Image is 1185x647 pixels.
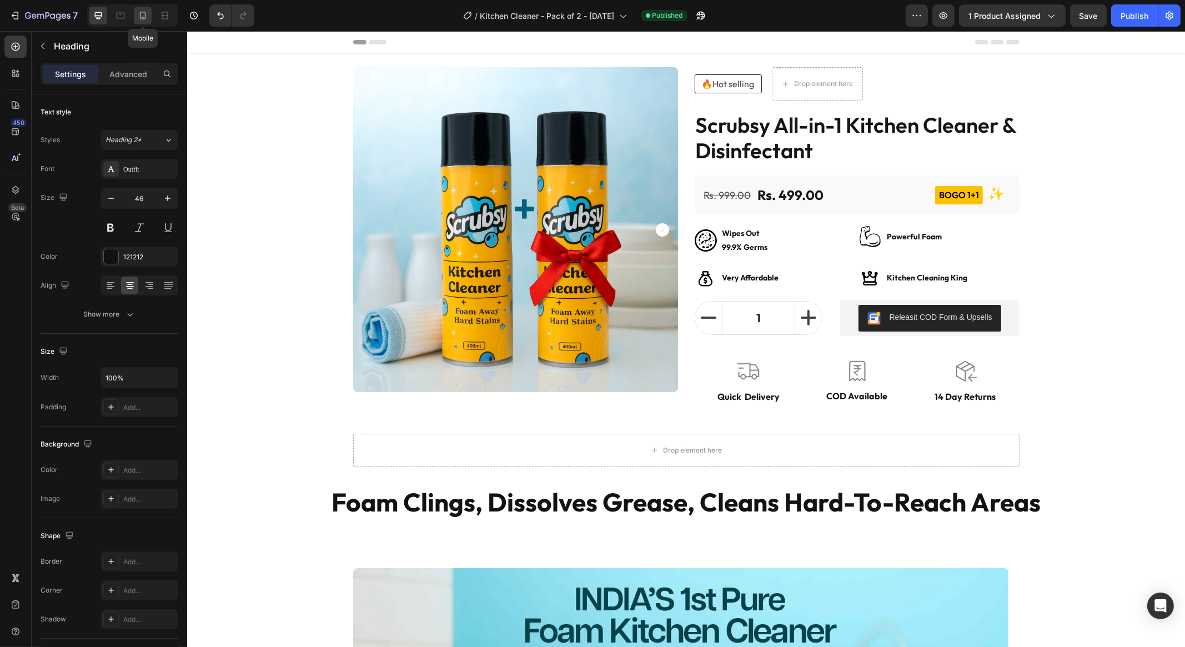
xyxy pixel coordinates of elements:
[123,586,175,596] div: Add...
[514,360,609,372] p: Quick Delivery
[476,415,535,424] div: Drop element here
[41,437,94,452] div: Background
[41,164,54,174] div: Font
[41,135,60,145] div: Styles
[752,158,792,169] span: BOGO 1+1
[959,4,1066,27] button: 1 product assigned
[123,252,175,262] div: 121212
[41,278,72,293] div: Align
[11,118,27,127] div: 450
[4,4,83,27] button: 7
[41,252,58,262] div: Color
[55,68,86,80] p: Settings
[548,327,575,354] img: Alt Image
[968,10,1041,22] span: 1 product assigned
[469,192,482,205] button: Carousel Next Arrow
[608,270,635,303] button: increment
[123,557,175,567] div: Add...
[109,68,147,80] p: Advanced
[570,153,638,175] div: Rs. 499.00
[41,402,66,412] div: Padding
[41,190,70,205] div: Size
[731,360,826,372] p: 14 Day Returns
[480,10,615,22] span: Kitchen Cleaner - Pack of 2 - [DATE]
[622,359,717,371] p: COD Available
[765,327,791,353] img: Alt Image
[702,280,805,292] div: Releasit COD Form & Upsells
[516,156,565,173] div: Rs. 999.00
[1111,4,1158,27] button: Publish
[41,344,70,359] div: Size
[123,615,175,625] div: Add...
[700,242,780,252] strong: Kitchen Cleaning King
[123,494,175,504] div: Add...
[475,10,478,22] span: /
[508,81,832,133] h2: Scrubsy All-in-1 Kitchen Cleaner & Disinfectant
[41,465,58,475] div: Color
[535,197,573,207] strong: Wipes Out
[41,529,76,544] div: Shape
[607,48,666,57] div: Drop element here
[187,31,1185,647] iframe: Design area
[515,45,568,61] p: 🔥Hot selling
[8,203,27,212] div: Beta
[1147,593,1174,619] div: Open Intercom Messenger
[123,465,175,475] div: Add...
[123,164,175,174] div: Outfit
[84,309,135,320] div: Show more
[41,556,62,566] div: Border
[41,494,60,504] div: Image
[41,585,63,595] div: Corner
[41,107,71,117] div: Text style
[209,4,254,27] div: Undo/Redo
[101,368,178,388] input: Auto
[680,280,694,294] img: CKKYs5695_ICEAE=.webp
[41,614,66,624] div: Shadow
[657,327,683,353] img: Alt Image
[535,242,592,252] strong: Very Affordable
[1121,10,1148,22] div: Publish
[700,200,755,210] strong: Powerful Foam
[535,211,581,221] strong: 99.9% Germs
[73,9,78,22] p: 7
[1079,11,1098,21] span: Save
[508,270,535,303] button: decrement
[671,274,814,300] button: Releasit COD Form & Upsells
[801,155,818,170] span: ✨
[123,403,175,413] div: Add...
[41,304,178,324] button: Show more
[106,135,142,145] span: Heading 2*
[54,39,174,53] p: Heading
[144,455,853,487] strong: Foam Clings, Dissolves Grease, Cleans Hard-To-Reach Areas
[535,270,608,303] input: quantity
[101,130,178,150] button: Heading 2*
[1070,4,1107,27] button: Save
[41,373,59,383] div: Width
[652,11,683,21] span: Published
